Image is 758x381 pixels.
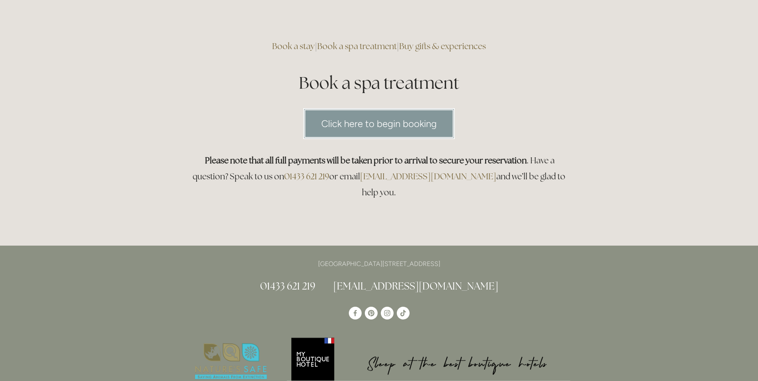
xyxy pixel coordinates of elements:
h3: . Have a question? Speak to us on or email and we’ll be glad to help you. [188,153,570,200]
a: Losehill House Hotel & Spa [349,307,362,319]
a: Instagram [381,307,394,319]
a: Click here to begin booking [303,108,455,139]
img: My Boutique Hotel - Logo [287,336,570,381]
a: Book a spa treatment [317,41,397,52]
a: [EMAIL_ADDRESS][DOMAIN_NAME] [333,280,498,292]
a: 01433 621 219 [284,171,329,182]
p: [GEOGRAPHIC_DATA][STREET_ADDRESS] [188,258,570,269]
a: 01433 621 219 [260,280,315,292]
a: [EMAIL_ADDRESS][DOMAIN_NAME] [360,171,496,182]
h3: | | [188,38,570,54]
a: Book a stay [272,41,315,52]
a: Buy gifts & experiences [399,41,486,52]
a: Pinterest [365,307,378,319]
a: TikTok [397,307,410,319]
h1: Book a spa treatment [188,71,570,95]
strong: Please note that all full payments will be taken prior to arrival to secure your reservation [205,155,527,166]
